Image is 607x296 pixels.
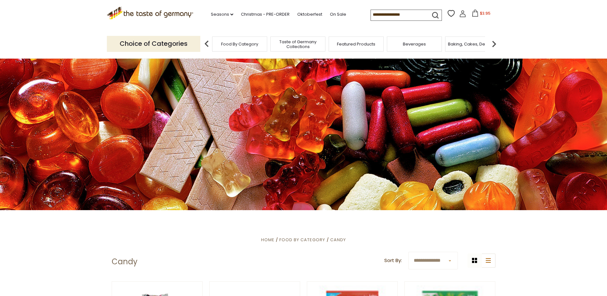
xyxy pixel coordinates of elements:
[337,42,375,46] a: Featured Products
[221,42,258,46] a: Food By Category
[107,36,200,52] p: Choice of Categories
[272,39,323,49] a: Taste of Germany Collections
[261,237,275,243] a: Home
[112,257,138,267] h1: Candy
[297,11,322,18] a: Oktoberfest
[384,257,402,265] label: Sort By:
[488,37,500,50] img: next arrow
[241,11,290,18] a: Christmas - PRE-ORDER
[467,10,495,19] button: $3.95
[448,42,498,46] a: Baking, Cakes, Desserts
[330,237,346,243] a: Candy
[279,237,325,243] a: Food By Category
[480,11,491,16] span: $3.95
[200,37,213,50] img: previous arrow
[211,11,233,18] a: Seasons
[330,11,346,18] a: On Sale
[403,42,426,46] a: Beverages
